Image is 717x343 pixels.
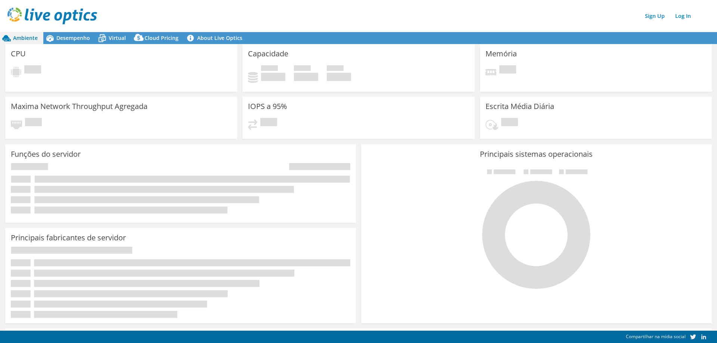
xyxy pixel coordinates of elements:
[294,65,311,73] span: Disponível
[260,118,277,128] span: Pendente
[11,50,26,58] h3: CPU
[109,34,126,41] span: Virtual
[11,150,81,158] h3: Funções do servidor
[56,34,90,41] span: Desempenho
[184,32,248,44] a: About Live Optics
[485,102,554,110] h3: Escrita Média Diária
[11,234,126,242] h3: Principais fabricantes de servidor
[327,65,344,73] span: Total
[7,7,97,24] img: live_optics_svg.svg
[671,10,695,21] a: Log In
[248,50,288,58] h3: Capacidade
[327,73,351,81] h4: 0 GiB
[501,118,518,128] span: Pendente
[294,73,318,81] h4: 0 GiB
[25,118,42,128] span: Pendente
[485,50,517,58] h3: Memória
[499,65,516,75] span: Pendente
[11,102,148,110] h3: Maxima Network Throughput Agregada
[145,34,179,41] span: Cloud Pricing
[261,73,285,81] h4: 0 GiB
[261,65,278,73] span: Usado
[367,150,706,158] h3: Principais sistemas operacionais
[248,102,287,110] h3: IOPS a 95%
[13,34,38,41] span: Ambiente
[24,65,41,75] span: Pendente
[626,333,686,340] span: Compartilhar na mídia social
[641,10,668,21] a: Sign Up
